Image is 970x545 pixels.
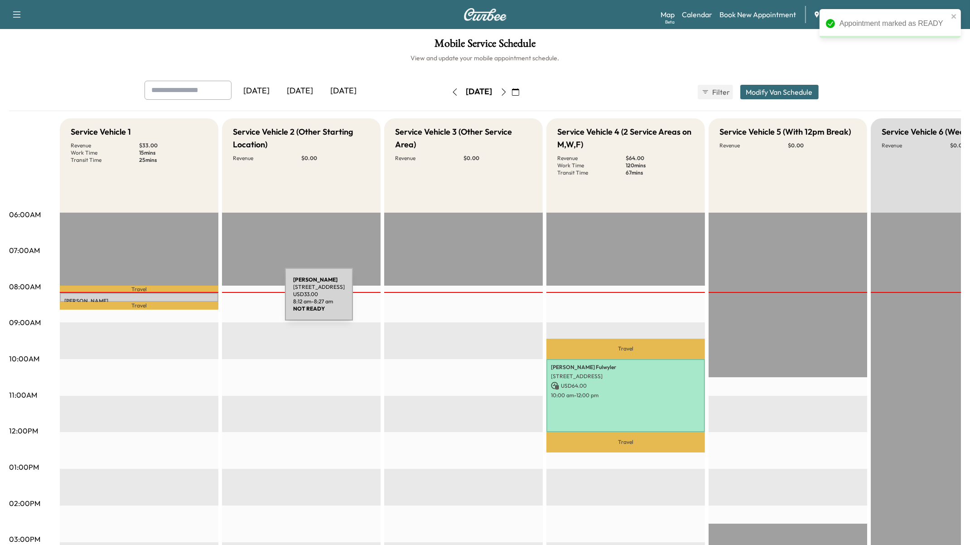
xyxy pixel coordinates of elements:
[719,126,851,138] h5: Service Vehicle 5 (With 12pm Break)
[551,373,700,380] p: [STREET_ADDRESS]
[9,498,40,509] p: 02:00PM
[139,156,208,164] p: 25 mins
[9,38,961,54] h1: Mobile Service Schedule
[557,162,626,169] p: Work Time
[395,126,532,151] h5: Service Vehicle 3 (Other Service Area)
[661,9,675,20] a: MapBeta
[546,432,705,452] p: Travel
[139,142,208,149] p: $ 33.00
[463,8,507,21] img: Curbee Logo
[882,142,950,149] p: Revenue
[546,339,705,359] p: Travel
[719,9,796,20] a: Book New Appointment
[713,87,729,97] span: Filter
[626,162,694,169] p: 120 mins
[71,142,139,149] p: Revenue
[322,81,366,102] div: [DATE]
[279,81,322,102] div: [DATE]
[235,81,279,102] div: [DATE]
[233,126,370,151] h5: Service Vehicle 2 (Other Starting Location)
[9,389,37,400] p: 11:00AM
[9,245,40,256] p: 07:00AM
[698,85,733,99] button: Filter
[233,155,301,162] p: Revenue
[64,297,214,305] p: [PERSON_NAME]
[951,13,957,20] button: close
[9,462,39,472] p: 01:00PM
[139,149,208,156] p: 15 mins
[740,85,819,99] button: Modify Van Schedule
[60,286,218,293] p: Travel
[665,19,675,25] div: Beta
[626,155,694,162] p: $ 64.00
[9,281,41,292] p: 08:00AM
[557,126,694,151] h5: Service Vehicle 4 (2 Service Areas on M,W,F)
[682,9,712,20] a: Calendar
[71,156,139,164] p: Transit Time
[719,142,788,149] p: Revenue
[9,534,40,545] p: 03:00PM
[301,155,370,162] p: $ 0.00
[788,142,856,149] p: $ 0.00
[551,382,700,390] p: USD 64.00
[840,18,948,29] div: Appointment marked as READY
[9,54,961,63] h6: View and update your mobile appointment schedule.
[9,317,41,328] p: 09:00AM
[9,353,39,364] p: 10:00AM
[557,155,626,162] p: Revenue
[551,392,700,399] p: 10:00 am - 12:00 pm
[9,209,41,220] p: 06:00AM
[463,155,532,162] p: $ 0.00
[626,169,694,176] p: 67 mins
[466,86,492,97] div: [DATE]
[71,149,139,156] p: Work Time
[9,425,38,436] p: 12:00PM
[551,364,700,371] p: [PERSON_NAME] Fulwyler
[71,126,131,138] h5: Service Vehicle 1
[60,302,218,309] p: Travel
[395,155,463,162] p: Revenue
[557,169,626,176] p: Transit Time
